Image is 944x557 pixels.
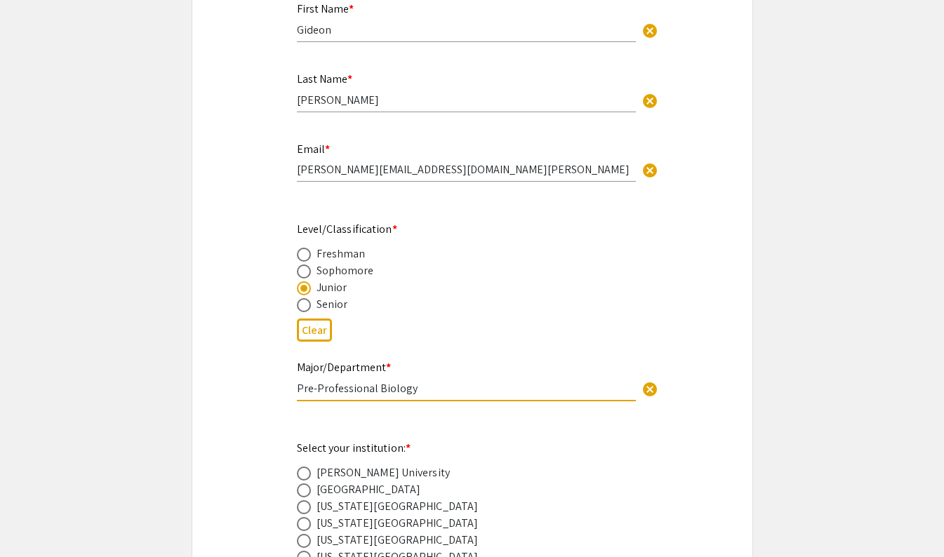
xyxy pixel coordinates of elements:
div: Senior [317,296,348,313]
iframe: Chat [11,494,60,546]
mat-label: First Name [297,1,354,16]
input: Type Here [297,22,636,37]
input: Type Here [297,381,636,396]
div: [PERSON_NAME] University [317,464,450,481]
mat-label: Last Name [297,72,352,86]
button: Clear [636,86,664,114]
div: [GEOGRAPHIC_DATA] [317,481,421,498]
mat-label: Major/Department [297,360,391,375]
button: Clear [636,375,664,403]
button: Clear [297,318,332,342]
button: Clear [636,156,664,184]
input: Type Here [297,93,636,107]
mat-label: Select your institution: [297,441,411,455]
div: Junior [317,279,347,296]
mat-label: Level/Classification [297,222,397,236]
div: [US_STATE][GEOGRAPHIC_DATA] [317,498,479,515]
input: Type Here [297,162,636,177]
span: cancel [641,381,658,398]
button: Clear [636,15,664,43]
span: cancel [641,162,658,179]
div: [US_STATE][GEOGRAPHIC_DATA] [317,532,479,549]
span: cancel [641,93,658,109]
div: [US_STATE][GEOGRAPHIC_DATA] [317,515,479,532]
div: Sophomore [317,262,374,279]
span: cancel [641,22,658,39]
mat-label: Email [297,142,330,156]
div: Freshman [317,246,366,262]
